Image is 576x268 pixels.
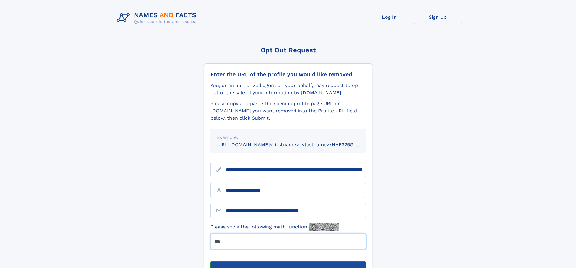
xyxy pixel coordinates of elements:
[114,10,201,26] img: Logo Names and Facts
[414,10,462,24] a: Sign Up
[210,82,366,96] div: You, or an authorized agent on your behalf, may request to opt-out of the sale of your informatio...
[365,10,414,24] a: Log In
[216,134,360,141] div: Example:
[210,100,366,122] div: Please copy and paste the specific profile page URL on [DOMAIN_NAME] you want removed into the Pr...
[210,71,366,78] div: Enter the URL of the profile you would like removed
[210,223,339,231] label: Please solve the following math function:
[204,46,372,54] div: Opt Out Request
[216,142,377,147] small: [URL][DOMAIN_NAME]<firstname>_<lastname>/NAF325G-xxxxxxxx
